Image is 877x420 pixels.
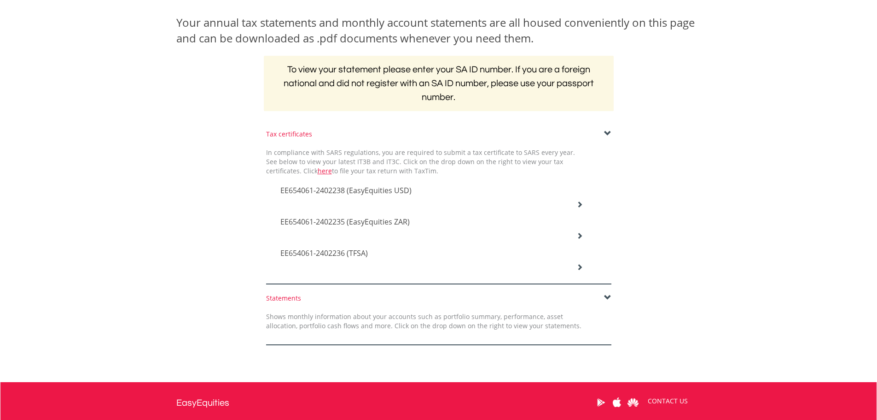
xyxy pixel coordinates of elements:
span: EE654061-2402238 (EasyEquities USD) [280,185,412,195]
div: Shows monthly information about your accounts such as portfolio summary, performance, asset alloc... [259,312,588,331]
a: Huawei [625,388,641,417]
div: Your annual tax statements and monthly account statements are all housed conveniently on this pag... [176,15,701,47]
a: here [318,166,332,175]
span: Click to file your tax return with TaxTim. [303,166,438,175]
a: Apple [609,388,625,417]
div: Tax certificates [266,130,611,139]
span: EE654061-2402235 (EasyEquities ZAR) [280,217,410,227]
h2: To view your statement please enter your SA ID number. If you are a foreign national and did not ... [264,56,614,111]
span: In compliance with SARS regulations, you are required to submit a tax certificate to SARS every y... [266,148,575,175]
a: Google Play [593,388,609,417]
a: CONTACT US [641,388,694,414]
span: EE654061-2402236 (TFSA) [280,248,368,258]
div: Statements [266,294,611,303]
